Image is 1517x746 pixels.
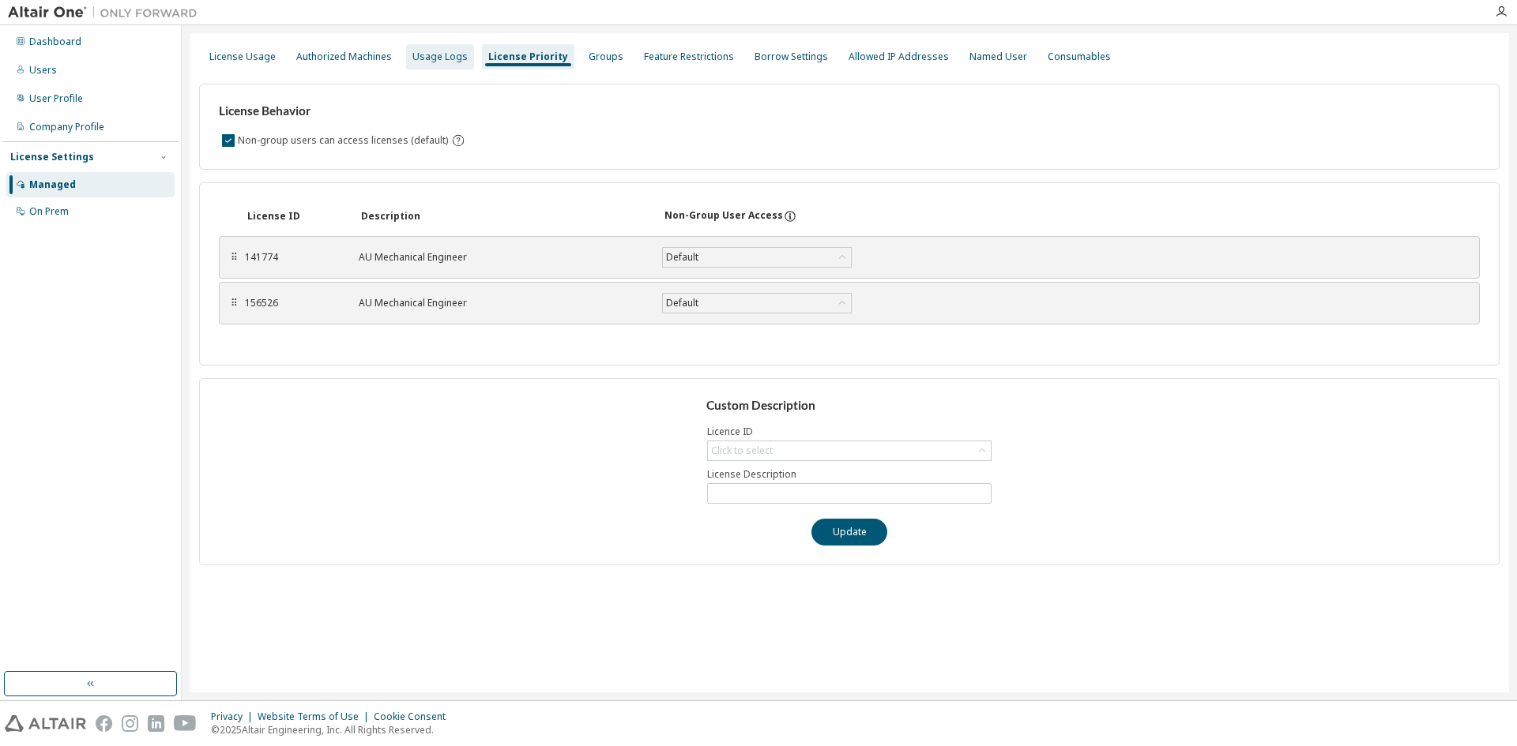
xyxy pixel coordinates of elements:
[258,710,374,723] div: Website Terms of Use
[361,210,646,223] div: Description
[211,723,455,737] p: © 2025 Altair Engineering, Inc. All Rights Reserved.
[10,151,94,163] div: License Settings
[663,248,851,267] div: Default
[359,251,643,264] div: AU Mechanical Engineer
[8,5,205,21] img: Altair One
[644,51,734,63] div: Feature Restrictions
[707,425,992,438] label: Licence ID
[5,715,86,732] img: altair_logo.svg
[488,51,568,63] div: License Priority
[229,251,239,264] div: ⠿
[359,297,643,309] div: AU Mechanical Engineer
[29,36,81,48] div: Dashboard
[219,103,463,119] h3: License Behavior
[29,205,69,218] div: On Prem
[849,51,949,63] div: Allowed IP Addresses
[209,51,276,63] div: License Usage
[451,133,465,148] svg: By default any user not assigned to any group can access any license. Turn this setting off to di...
[707,468,992,481] label: License Description
[663,294,851,313] div: Default
[755,51,828,63] div: Borrow Settings
[96,715,112,732] img: facebook.svg
[706,398,993,414] h3: Custom Description
[664,294,701,312] div: Default
[412,51,468,63] div: Usage Logs
[29,178,76,191] div: Managed
[1048,51,1111,63] div: Consumables
[174,715,197,732] img: youtube.svg
[374,710,455,723] div: Cookie Consent
[708,441,991,460] div: Click to select
[122,715,138,732] img: instagram.svg
[589,51,623,63] div: Groups
[245,297,340,309] div: 156526
[238,131,451,150] label: Non-group users can access licenses (default)
[969,51,1027,63] div: Named User
[664,249,701,266] div: Default
[296,51,392,63] div: Authorized Machines
[211,710,258,723] div: Privacy
[29,64,57,77] div: Users
[245,251,340,264] div: 141774
[247,210,342,223] div: License ID
[29,121,104,133] div: Company Profile
[229,297,239,309] div: ⠿
[811,519,887,545] button: Update
[29,92,83,105] div: User Profile
[664,209,783,223] div: Non-Group User Access
[711,444,773,457] div: Click to select
[148,715,164,732] img: linkedin.svg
